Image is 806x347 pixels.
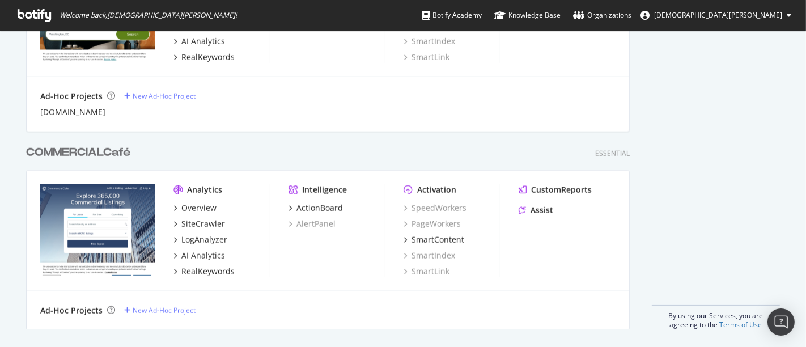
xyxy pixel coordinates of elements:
[125,67,191,74] div: Keywords by Traffic
[181,250,225,261] div: AI Analytics
[181,234,227,246] div: LogAnalyzer
[494,10,561,21] div: Knowledge Base
[133,91,196,101] div: New Ad-Hoc Project
[652,305,780,329] div: By using our Services, you are agreeing to the
[654,10,782,20] span: Cristian Vasadi
[404,266,449,277] a: SmartLink
[289,218,336,230] a: AlertPanel
[181,52,235,63] div: RealKeywords
[40,184,155,276] img: commercialsearch.com
[173,52,235,63] a: RealKeywords
[422,10,482,21] div: Botify Academy
[531,205,553,216] div: Assist
[40,91,103,102] div: Ad-Hoc Projects
[519,184,592,196] a: CustomReports
[18,29,27,39] img: website_grey.svg
[26,145,135,161] a: COMMERCIALCafé
[173,36,225,47] a: AI Analytics
[181,266,235,277] div: RealKeywords
[412,234,464,246] div: SmartContent
[531,184,592,196] div: CustomReports
[187,184,222,196] div: Analytics
[43,67,101,74] div: Domain Overview
[573,10,631,21] div: Organizations
[113,66,122,75] img: tab_keywords_by_traffic_grey.svg
[173,266,235,277] a: RealKeywords
[173,250,225,261] a: AI Analytics
[173,234,227,246] a: LogAnalyzer
[302,184,347,196] div: Intelligence
[181,36,225,47] div: AI Analytics
[595,149,630,158] div: Essential
[404,250,455,261] a: SmartIndex
[289,202,343,214] a: ActionBoard
[631,6,800,24] button: [DEMOGRAPHIC_DATA][PERSON_NAME]
[404,36,455,47] a: SmartIndex
[404,52,449,63] a: SmartLink
[181,202,217,214] div: Overview
[404,234,464,246] a: SmartContent
[40,107,105,118] a: [DOMAIN_NAME]
[767,308,795,336] div: Open Intercom Messenger
[133,306,196,315] div: New Ad-Hoc Project
[404,202,466,214] a: SpeedWorkers
[124,306,196,315] a: New Ad-Hoc Project
[31,66,40,75] img: tab_domain_overview_orange.svg
[173,218,225,230] a: SiteCrawler
[40,305,103,316] div: Ad-Hoc Projects
[404,218,461,230] a: PageWorkers
[60,11,237,20] span: Welcome back, [DEMOGRAPHIC_DATA][PERSON_NAME] !
[173,202,217,214] a: Overview
[720,320,762,329] a: Terms of Use
[29,29,125,39] div: Domain: [DOMAIN_NAME]
[296,202,343,214] div: ActionBoard
[417,184,456,196] div: Activation
[18,18,27,27] img: logo_orange.svg
[124,91,196,101] a: New Ad-Hoc Project
[26,145,130,161] div: COMMERCIALCafé
[519,205,553,216] a: Assist
[32,18,56,27] div: v 4.0.25
[181,218,225,230] div: SiteCrawler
